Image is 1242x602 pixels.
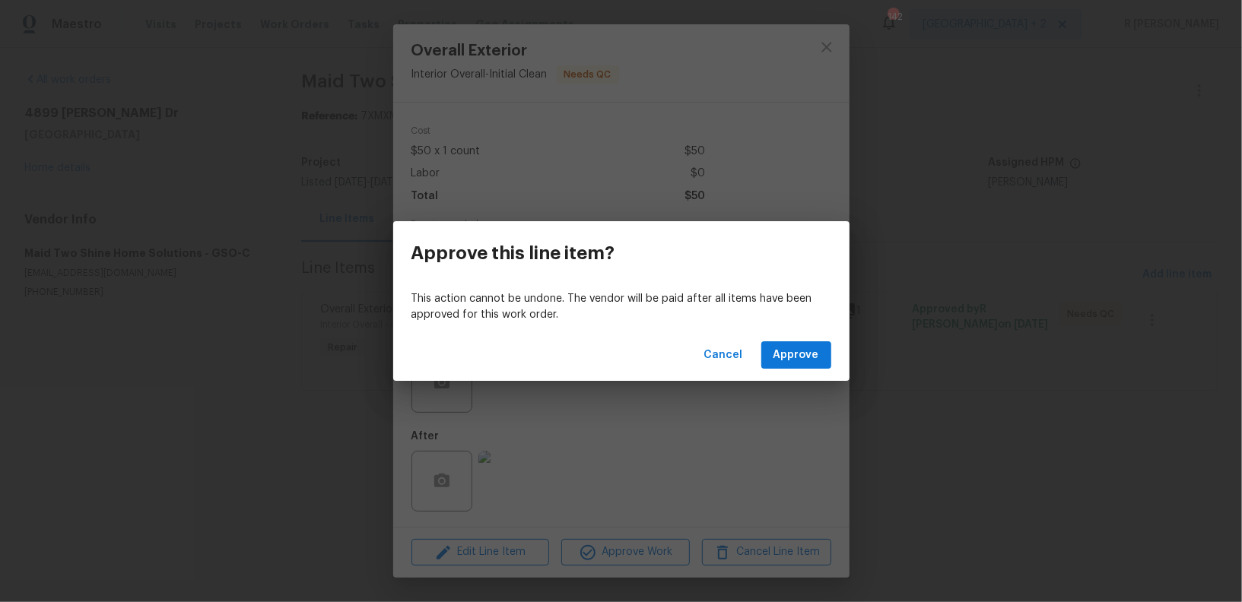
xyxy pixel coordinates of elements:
p: This action cannot be undone. The vendor will be paid after all items have been approved for this... [411,291,831,323]
button: Cancel [698,341,749,369]
span: Approve [773,346,819,365]
button: Approve [761,341,831,369]
span: Cancel [704,346,743,365]
h3: Approve this line item? [411,242,615,264]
